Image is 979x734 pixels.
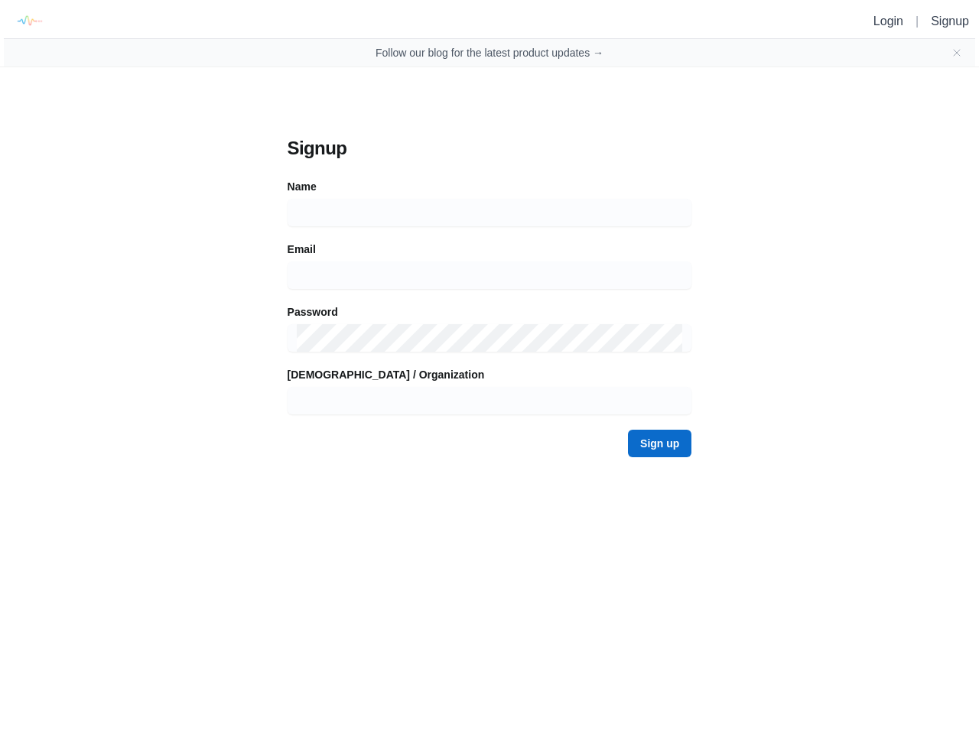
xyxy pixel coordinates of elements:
[931,15,969,28] a: Signup
[951,47,963,59] button: Close banner
[288,304,338,320] label: Password
[288,136,692,161] h3: Signup
[909,12,925,31] li: |
[288,179,317,194] label: Name
[376,45,603,60] a: Follow our blog for the latest product updates →
[11,4,46,38] img: logo
[288,367,485,382] label: [DEMOGRAPHIC_DATA] / Organization
[288,242,316,257] label: Email
[873,15,903,28] a: Login
[628,430,691,457] button: Sign up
